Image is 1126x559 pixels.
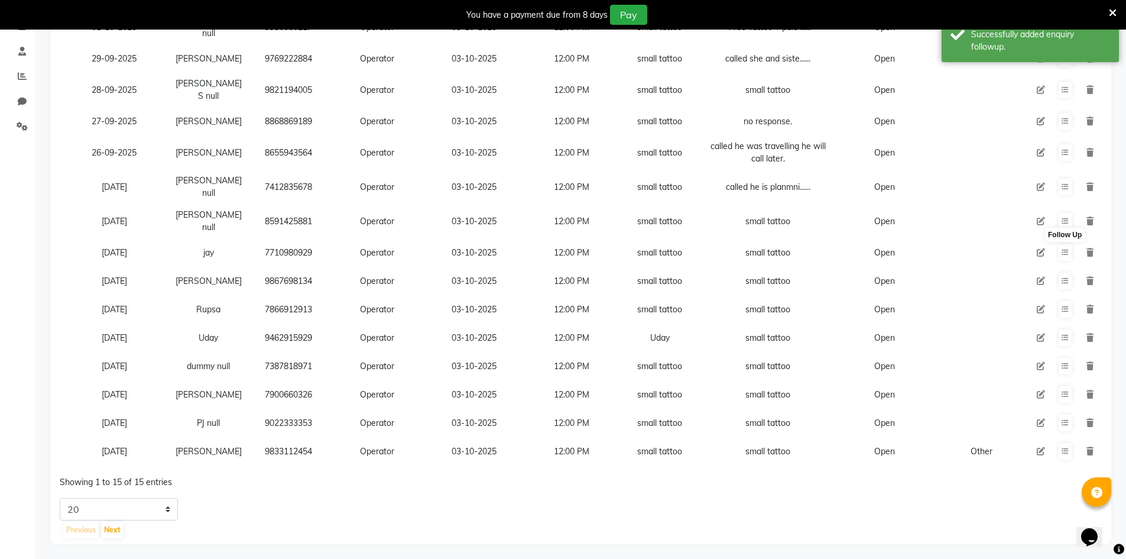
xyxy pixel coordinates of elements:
td: Rupsa [168,295,248,324]
div: no response. [706,115,830,128]
td: 29-09-2025 [60,44,168,73]
td: 03-10-2025 [426,204,523,238]
td: Operator [329,267,426,295]
td: Open [836,409,933,437]
td: [PERSON_NAME] [168,135,248,170]
td: 03-10-2025 [426,107,523,135]
div: small tattoo [706,275,830,287]
td: 8655943564 [248,135,329,170]
td: Open [836,267,933,295]
div: small tattoo [706,332,830,344]
td: small tattoo [620,44,700,73]
td: [DATE] [60,295,168,324]
td: 12:00 PM [523,380,619,409]
td: 7412835678 [248,170,329,204]
td: 8868869189 [248,107,329,135]
td: 7866912913 [248,295,329,324]
td: Uday [168,324,248,352]
td: Open [836,324,933,352]
td: [PERSON_NAME] [168,380,248,409]
td: 8591425881 [248,204,329,238]
td: 12:00 PM [523,204,619,238]
div: called he was travelling he will call later. [706,140,830,165]
td: 12:00 PM [523,267,619,295]
td: [DATE] [60,267,168,295]
td: Other [933,437,1030,466]
td: small tattoo [620,238,700,267]
td: Operator [329,352,426,380]
td: Operator [329,204,426,238]
td: 7387818971 [248,352,329,380]
td: [PERSON_NAME] S null [168,73,248,107]
td: 27-09-2025 [60,107,168,135]
td: [DATE] [60,324,168,352]
td: 12:00 PM [523,352,619,380]
td: Operator [329,238,426,267]
button: Next [101,522,124,538]
td: 9821194005 [248,73,329,107]
td: 12:00 PM [523,409,619,437]
td: Operator [329,380,426,409]
td: 9769222884 [248,44,329,73]
td: 12:00 PM [523,135,619,170]
div: small tattoo [706,389,830,401]
td: small tattoo [620,380,700,409]
td: 12:00 PM [523,170,619,204]
td: 12:00 PM [523,295,619,324]
td: Uday [620,324,700,352]
td: Open [836,135,933,170]
td: Open [836,380,933,409]
td: small tattoo [620,170,700,204]
td: 12:00 PM [523,73,619,107]
td: 9833112454 [248,437,329,466]
td: Operator [329,324,426,352]
td: Operator [329,409,426,437]
td: Operator [329,170,426,204]
td: Open [836,238,933,267]
div: called he is planmni...... [706,181,830,193]
div: small tattoo [706,417,830,429]
td: 03-10-2025 [426,44,523,73]
td: [DATE] [60,238,168,267]
td: Open [836,204,933,238]
td: Open [836,44,933,73]
td: small tattoo [620,352,700,380]
td: 03-10-2025 [426,437,523,466]
td: Operator [329,73,426,107]
td: 12:00 PM [523,238,619,267]
div: small tattoo [706,247,830,259]
td: [PERSON_NAME] null [168,204,248,238]
td: [PERSON_NAME] null [168,170,248,204]
td: small tattoo [620,107,700,135]
td: [DATE] [60,352,168,380]
td: 7900660326 [248,380,329,409]
div: You have a payment due from 8 days [466,9,608,21]
td: 03-10-2025 [426,324,523,352]
td: 9867698134 [248,267,329,295]
td: 03-10-2025 [426,352,523,380]
td: Operator [329,295,426,324]
td: jay [168,238,248,267]
div: Successfully added enquiry followup. [971,28,1110,53]
td: [PERSON_NAME] [168,267,248,295]
td: 03-10-2025 [426,135,523,170]
td: small tattoo [620,135,700,170]
td: [PERSON_NAME] [168,107,248,135]
td: Operator [329,437,426,466]
td: 12:00 PM [523,437,619,466]
td: 03-10-2025 [426,409,523,437]
td: small tattoo [620,409,700,437]
td: small tattoo [620,267,700,295]
div: small tattoo [706,303,830,316]
td: 9462915929 [248,324,329,352]
div: small tattoo [706,215,830,228]
div: Showing 1 to 15 of 15 entries [60,469,484,489]
td: [DATE] [60,170,168,204]
td: 12:00 PM [523,44,619,73]
td: Open [836,73,933,107]
td: PJ null [168,409,248,437]
div: called she and siste...... [706,53,830,65]
td: 9022333353 [248,409,329,437]
td: Open [836,352,933,380]
td: [DATE] [60,380,168,409]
